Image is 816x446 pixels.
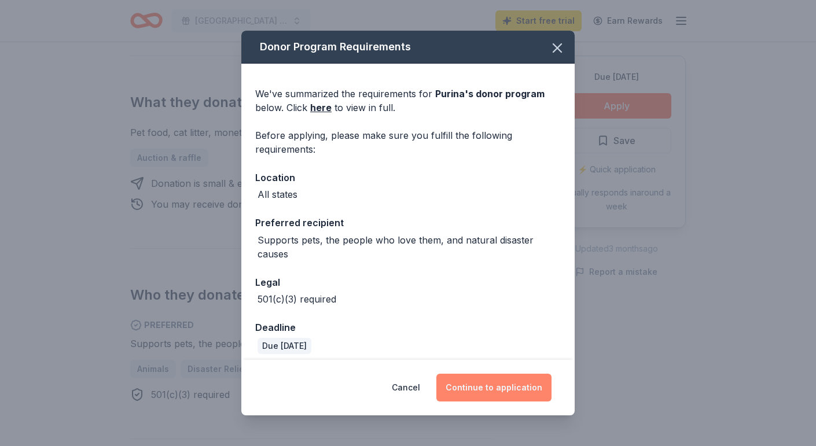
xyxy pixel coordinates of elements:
div: 501(c)(3) required [258,292,336,306]
div: Location [255,170,561,185]
div: Deadline [255,320,561,335]
div: Supports pets, the people who love them, and natural disaster causes [258,233,561,261]
button: Cancel [392,374,420,401]
div: Due [DATE] [258,338,311,354]
div: Preferred recipient [255,215,561,230]
a: here [310,101,332,115]
div: We've summarized the requirements for below. Click to view in full. [255,87,561,115]
button: Continue to application [436,374,552,401]
div: All states [258,187,297,201]
div: Donor Program Requirements [241,31,575,64]
span: Purina 's donor program [435,88,545,99]
div: Before applying, please make sure you fulfill the following requirements: [255,128,561,156]
div: Legal [255,275,561,290]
